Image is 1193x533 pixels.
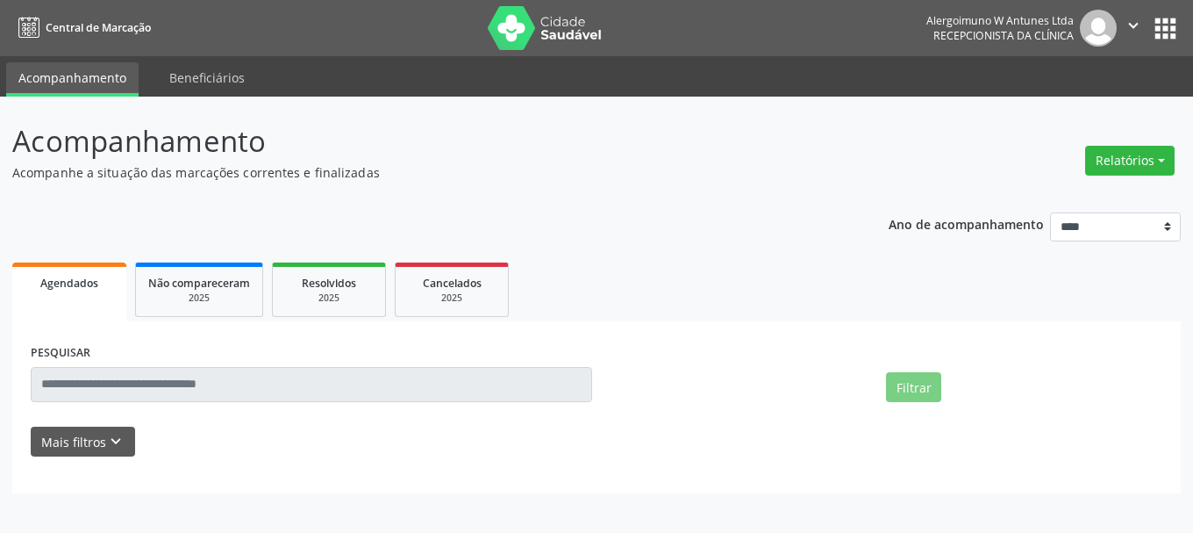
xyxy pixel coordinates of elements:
[12,163,830,182] p: Acompanhe a situação das marcações correntes e finalizadas
[302,276,356,291] span: Resolvidos
[285,292,373,305] div: 2025
[31,340,90,367] label: PESQUISAR
[148,292,250,305] div: 2025
[106,432,125,451] i: keyboard_arrow_down
[46,20,151,35] span: Central de Marcação
[926,13,1074,28] div: Alergoimuno W Antunes Ltda
[12,13,151,42] a: Central de Marcação
[157,62,257,93] a: Beneficiários
[1080,10,1117,47] img: img
[1085,146,1175,176] button: Relatórios
[6,62,139,97] a: Acompanhamento
[1117,10,1150,47] button: 
[933,28,1074,43] span: Recepcionista da clínica
[889,212,1044,234] p: Ano de acompanhamento
[1124,16,1143,35] i: 
[148,276,250,291] span: Não compareceram
[1150,13,1181,44] button: apps
[423,276,482,291] span: Cancelados
[12,119,830,163] p: Acompanhamento
[31,427,135,457] button: Mais filtroskeyboard_arrow_down
[886,372,941,402] button: Filtrar
[408,292,496,305] div: 2025
[40,276,98,291] span: Agendados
